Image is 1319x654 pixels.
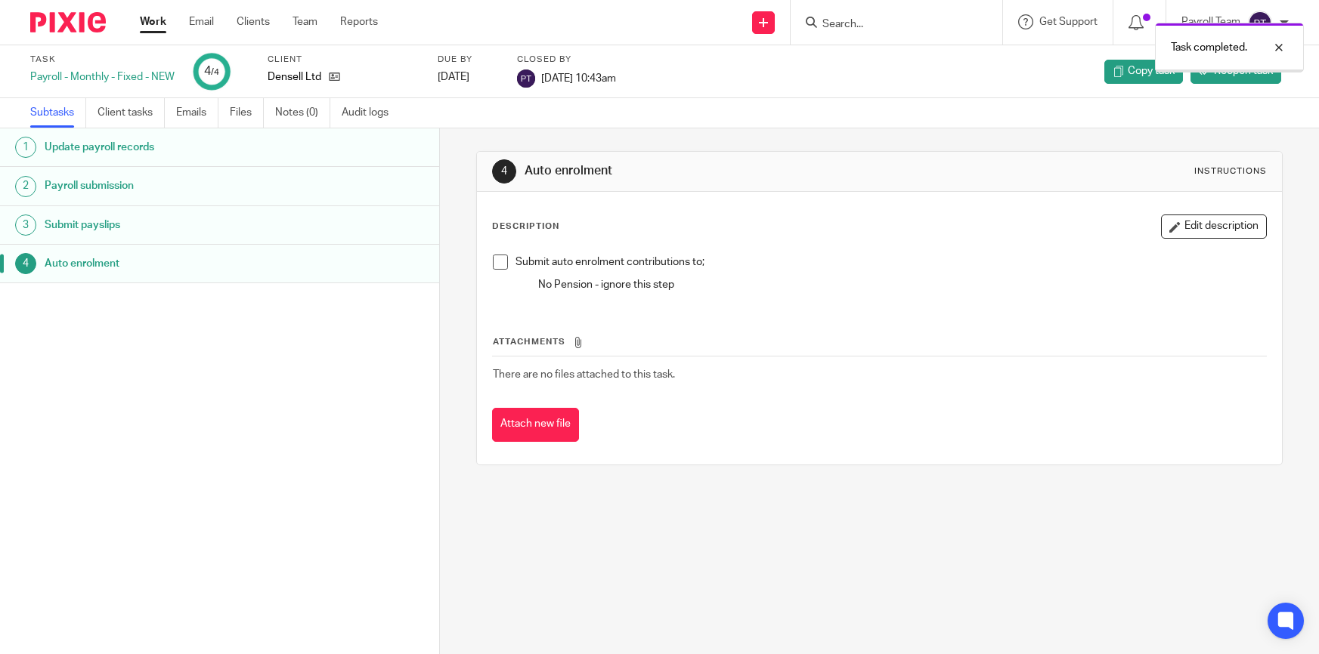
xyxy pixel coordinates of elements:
img: svg%3E [517,69,535,88]
p: No Pension - ignore this step [538,277,1265,292]
h1: Update payroll records [45,136,298,159]
img: svg%3E [1248,11,1272,35]
h1: Payroll submission [45,174,298,197]
a: Team [293,14,317,29]
label: Client [268,54,419,66]
a: Emails [176,98,218,128]
div: 2 [15,176,36,197]
a: Subtasks [30,98,86,128]
div: 3 [15,214,36,236]
img: Pixie [30,12,106,32]
a: Client tasks [98,98,165,128]
p: Description [492,221,559,233]
a: Notes (0) [275,98,330,128]
h1: Auto enrolment [45,252,298,275]
a: Reports [340,14,378,29]
small: /4 [211,68,219,76]
div: [DATE] [438,69,498,85]
button: Edit description [1161,214,1267,239]
h1: Auto enrolment [525,163,912,179]
p: Densell Ltd [268,69,321,85]
h1: Submit payslips [45,214,298,236]
a: Files [230,98,264,128]
span: Attachments [493,338,565,346]
div: Payroll - Monthly - Fixed - NEW [30,69,175,85]
a: Clients [237,14,270,29]
div: 4 [15,253,36,274]
label: Task [30,54,175,66]
label: Closed by [517,54,616,66]
div: 4 [204,63,219,80]
a: Email [189,14,214,29]
a: Work [140,14,166,29]
button: Attach new file [492,408,579,442]
span: [DATE] 10:43am [541,72,616,83]
div: 4 [492,159,516,184]
a: Audit logs [342,98,400,128]
div: Instructions [1194,165,1267,177]
label: Due by [438,54,498,66]
p: Submit auto enrolment contributions to; [516,255,1265,270]
p: Task completed. [1171,40,1247,55]
span: There are no files attached to this task. [493,369,675,380]
div: 1 [15,137,36,158]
